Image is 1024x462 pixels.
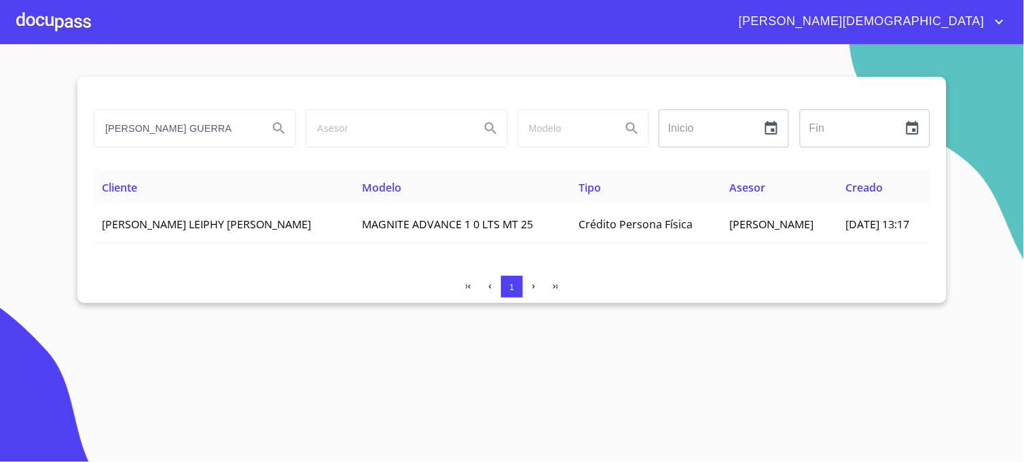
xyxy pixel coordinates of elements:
[475,112,507,145] button: Search
[730,217,814,232] span: [PERSON_NAME]
[263,112,295,145] button: Search
[102,217,311,232] span: [PERSON_NAME] LEIPHY [PERSON_NAME]
[363,217,534,232] span: MAGNITE ADVANCE 1 0 LTS MT 25
[306,110,469,147] input: search
[102,180,137,195] span: Cliente
[579,217,693,232] span: Crédito Persona Física
[846,180,883,195] span: Creado
[729,11,1008,33] button: account of current user
[616,112,648,145] button: Search
[579,180,602,195] span: Tipo
[730,180,766,195] span: Asesor
[729,11,991,33] span: [PERSON_NAME][DEMOGRAPHIC_DATA]
[518,110,610,147] input: search
[509,282,514,292] span: 1
[363,180,402,195] span: Modelo
[501,276,523,298] button: 1
[94,110,257,147] input: search
[846,217,910,232] span: [DATE] 13:17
